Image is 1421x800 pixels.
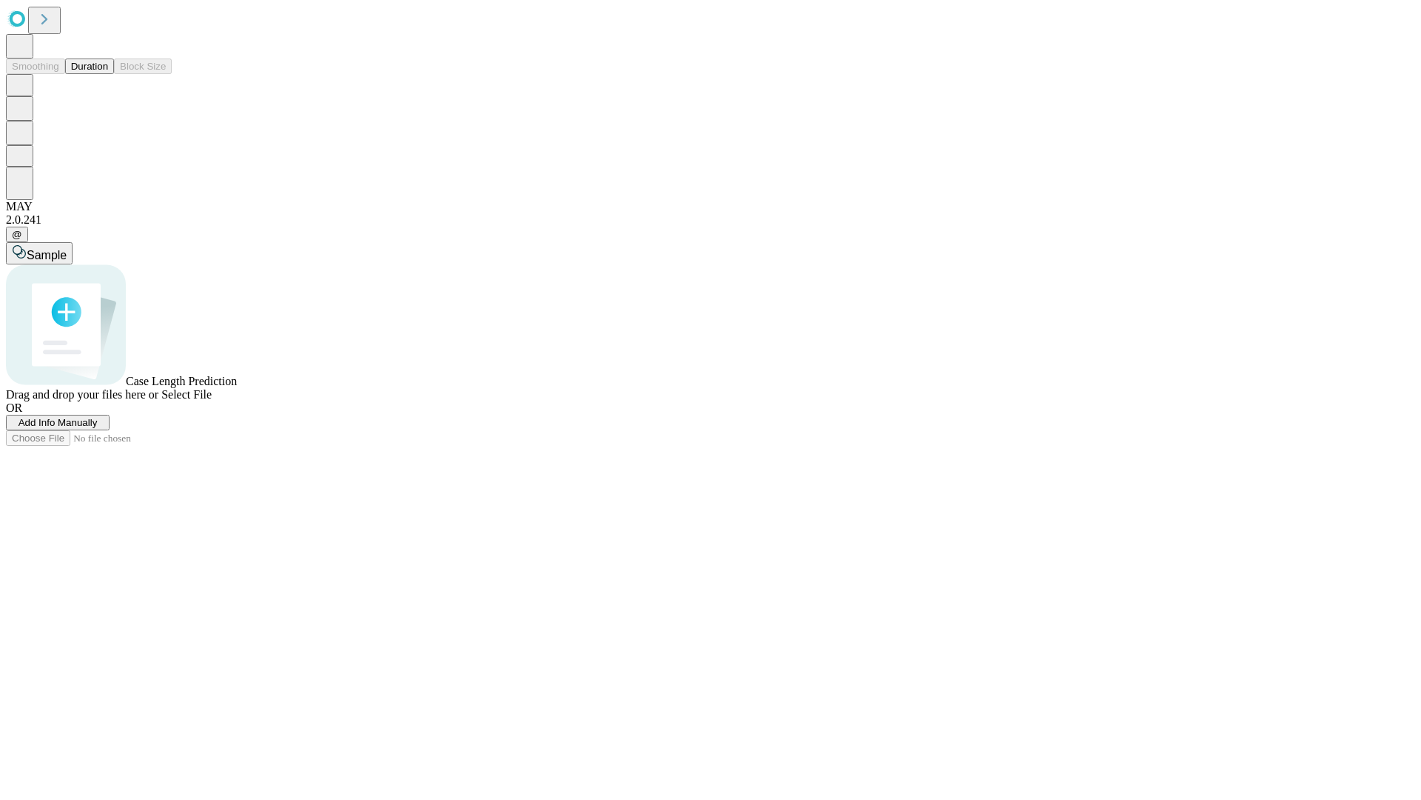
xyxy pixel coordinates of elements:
[6,59,65,74] button: Smoothing
[6,401,22,414] span: OR
[65,59,114,74] button: Duration
[126,375,237,387] span: Case Length Prediction
[6,227,28,242] button: @
[114,59,172,74] button: Block Size
[19,417,98,428] span: Add Info Manually
[6,213,1415,227] div: 2.0.241
[6,388,158,401] span: Drag and drop your files here or
[6,242,73,264] button: Sample
[6,415,110,430] button: Add Info Manually
[12,229,22,240] span: @
[6,200,1415,213] div: MAY
[161,388,212,401] span: Select File
[27,249,67,261] span: Sample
